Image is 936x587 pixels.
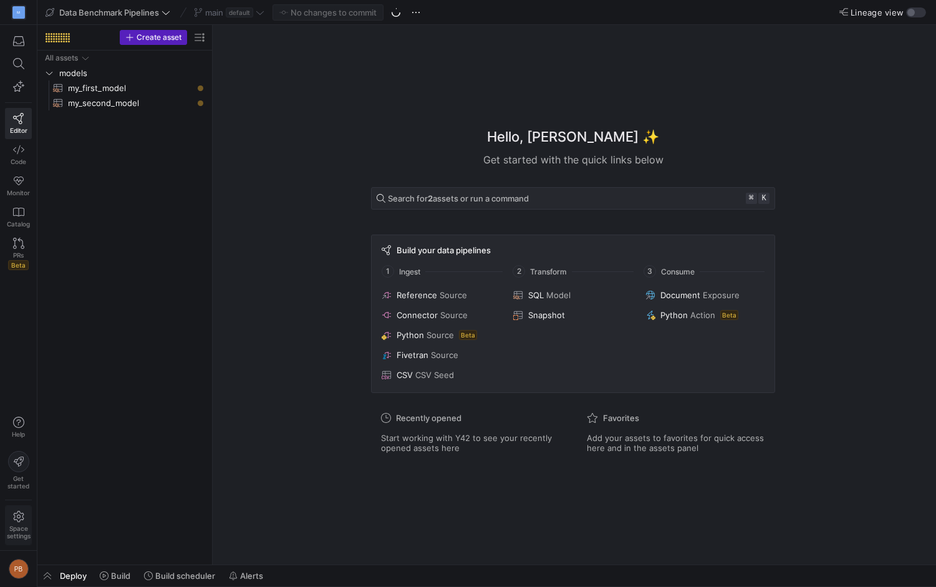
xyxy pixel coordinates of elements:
[388,193,529,203] span: Search for assets or run a command
[11,158,26,165] span: Code
[431,350,458,360] span: Source
[5,139,32,170] a: Code
[7,475,29,490] span: Get started
[45,54,78,62] div: All assets
[42,80,207,95] a: my_first_model​​​​​​​​​​
[397,310,438,320] span: Connector
[59,66,205,80] span: models
[68,96,193,110] span: my_second_model​​​​​​​​​​
[94,565,136,586] button: Build
[851,7,904,17] span: Lineage view
[511,288,635,303] button: SQLModel
[379,367,503,382] button: CSVCSV Seed
[13,251,24,259] span: PRs
[603,413,639,423] span: Favorites
[5,201,32,233] a: Catalog
[397,330,424,340] span: Python
[138,565,221,586] button: Build scheduler
[59,7,159,17] span: Data Benchmark Pipelines
[7,189,30,196] span: Monitor
[428,193,433,203] strong: 2
[8,260,29,270] span: Beta
[746,193,757,204] kbd: ⌘
[11,430,26,438] span: Help
[42,65,207,80] div: Press SPACE to select this row.
[396,413,461,423] span: Recently opened
[379,308,503,323] button: ConnectorSource
[379,288,503,303] button: ReferenceSource
[5,2,32,23] a: M
[5,411,32,444] button: Help
[68,81,193,95] span: my_first_model​​​​​​​​​​
[371,152,775,167] div: Get started with the quick links below
[690,310,715,320] span: Action
[111,571,130,581] span: Build
[42,51,207,65] div: Press SPACE to select this row.
[546,290,571,300] span: Model
[487,127,659,147] h1: Hello, [PERSON_NAME] ✨
[758,193,770,204] kbd: k
[42,80,207,95] div: Press SPACE to select this row.
[137,33,181,42] span: Create asset
[42,95,207,110] div: Press SPACE to select this row.
[7,220,30,228] span: Catalog
[587,433,765,453] span: Add your assets to favorites for quick access here and in the assets panel
[643,308,767,323] button: PythonActionBeta
[397,350,428,360] span: Fivetran
[5,505,32,545] a: Spacesettings
[643,288,767,303] button: DocumentExposure
[5,233,32,275] a: PRsBeta
[703,290,740,300] span: Exposure
[7,525,31,540] span: Space settings
[528,310,565,320] span: Snapshot
[440,310,468,320] span: Source
[397,370,413,380] span: CSV
[5,170,32,201] a: Monitor
[223,565,269,586] button: Alerts
[660,310,688,320] span: Python
[371,187,775,210] button: Search for2assets or run a command⌘k
[10,127,27,134] span: Editor
[42,95,207,110] a: my_second_model​​​​​​​​​​
[397,245,491,255] span: Build your data pipelines
[155,571,215,581] span: Build scheduler
[415,370,454,380] span: CSV Seed
[120,30,187,45] button: Create asset
[440,290,467,300] span: Source
[5,556,32,582] button: PB
[42,4,173,21] button: Data Benchmark Pipelines
[528,290,544,300] span: SQL
[379,327,503,342] button: PythonSourceBeta
[511,308,635,323] button: Snapshot
[5,108,32,139] a: Editor
[660,290,700,300] span: Document
[240,571,263,581] span: Alerts
[5,446,32,495] button: Getstarted
[459,330,477,340] span: Beta
[379,347,503,362] button: FivetranSource
[381,433,559,453] span: Start working with Y42 to see your recently opened assets here
[427,330,454,340] span: Source
[9,559,29,579] div: PB
[397,290,437,300] span: Reference
[720,310,738,320] span: Beta
[60,571,87,581] span: Deploy
[12,6,25,19] div: M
